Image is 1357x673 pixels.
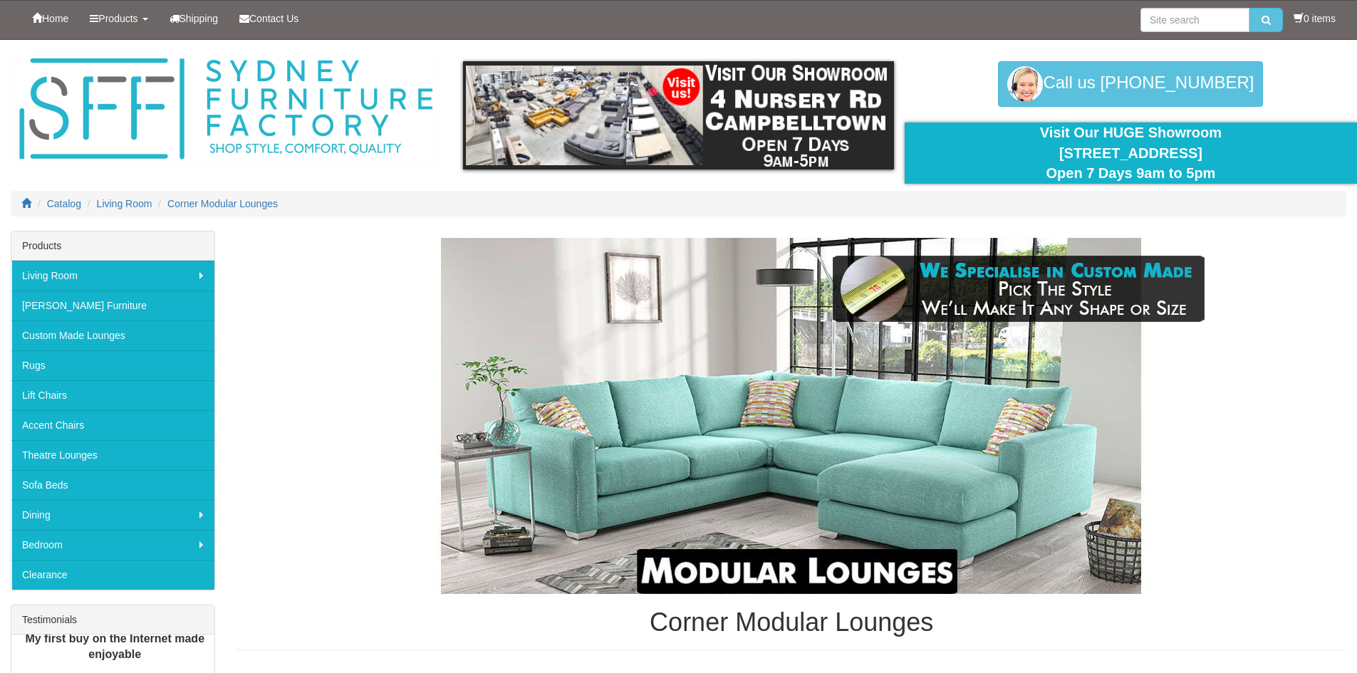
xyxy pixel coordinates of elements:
img: showroom.gif [463,61,894,169]
a: Custom Made Lounges [11,320,214,350]
a: Products [79,1,158,36]
span: Home [42,13,68,24]
a: Clearance [11,560,214,590]
a: Lift Chairs [11,380,214,410]
a: Bedroom [11,530,214,560]
a: Living Room [97,198,152,209]
a: Home [21,1,79,36]
b: My first buy on the Internet made enjoyable [25,632,204,661]
a: Corner Modular Lounges [167,198,278,209]
span: Products [98,13,137,24]
li: 0 items [1294,11,1336,26]
input: Site search [1140,8,1249,32]
a: Sofa Beds [11,470,214,500]
span: Shipping [180,13,219,24]
a: [PERSON_NAME] Furniture [11,291,214,320]
img: Corner Modular Lounges [364,238,1219,594]
a: Contact Us [229,1,309,36]
a: Accent Chairs [11,410,214,440]
div: Products [11,231,214,261]
img: Sydney Furniture Factory [12,54,440,165]
a: Living Room [11,261,214,291]
a: Rugs [11,350,214,380]
div: Testimonials [11,605,214,635]
h1: Corner Modular Lounges [236,608,1346,637]
span: Contact Us [249,13,298,24]
a: Shipping [159,1,229,36]
div: Visit Our HUGE Showroom [STREET_ADDRESS] Open 7 Days 9am to 5pm [915,122,1346,184]
a: Theatre Lounges [11,440,214,470]
a: Dining [11,500,214,530]
a: Catalog [47,198,81,209]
